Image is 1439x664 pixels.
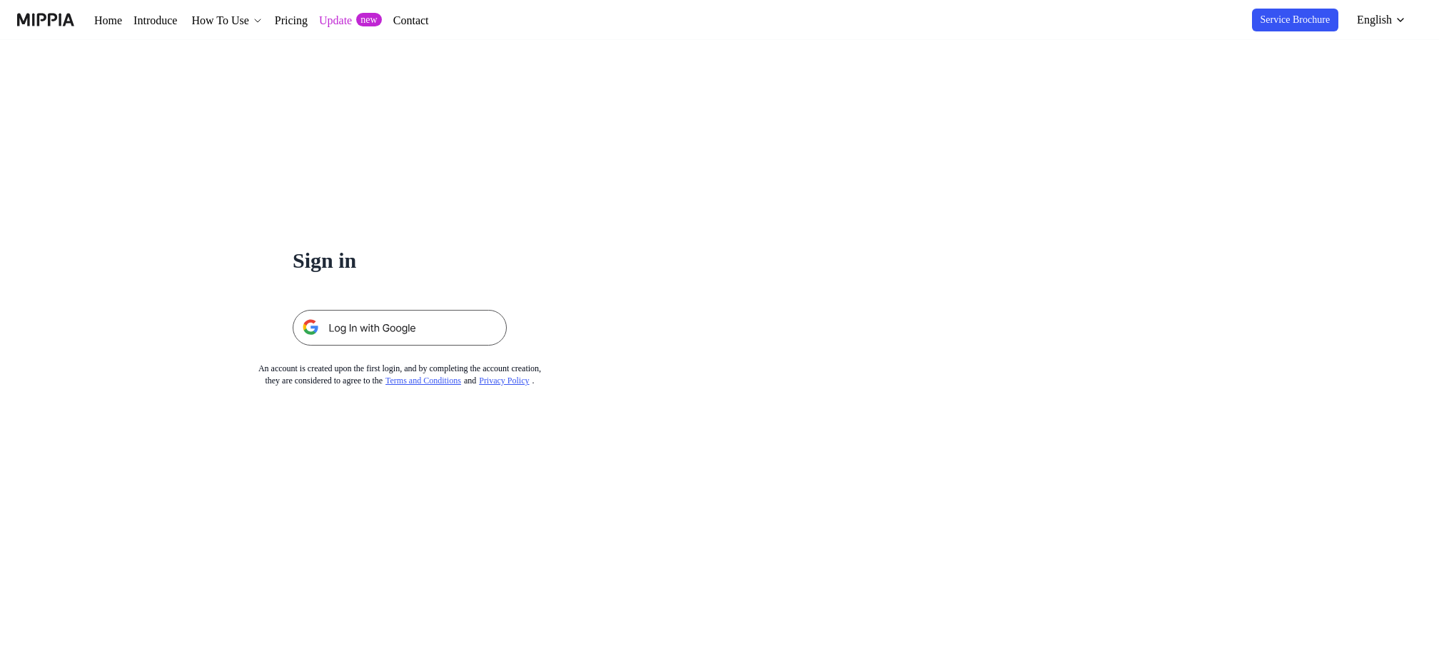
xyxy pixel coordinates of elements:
h1: Sign in [293,246,507,276]
a: Home [94,12,125,29]
button: English [1344,6,1415,34]
a: Update [338,12,377,29]
a: Terms and Conditions [387,376,475,386]
div: new [381,13,409,27]
a: Privacy Policy [497,376,551,386]
div: English [1353,11,1395,29]
div: How To Use [199,12,268,29]
button: How To Use [199,12,280,29]
button: Service Brochure [1241,9,1337,31]
img: 구글 로그인 버튼 [293,310,507,346]
a: Introduce [136,12,188,29]
a: Pricing [291,12,327,29]
div: An account is created upon the first login, and by completing the account creation, they are cons... [235,363,565,387]
a: Contact [420,12,463,29]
